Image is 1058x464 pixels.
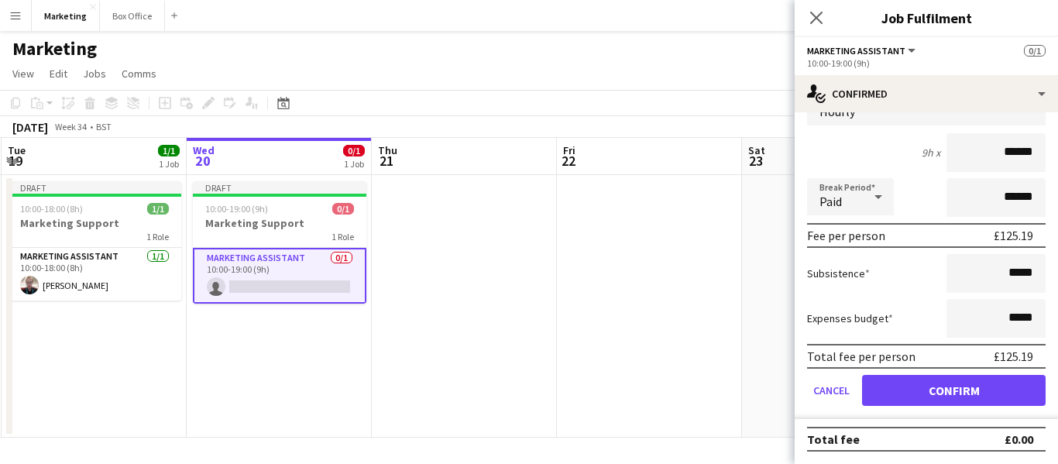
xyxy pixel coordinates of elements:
div: Total fee [807,431,860,447]
button: Confirm [862,375,1046,406]
span: 20 [191,152,215,170]
label: Subsistence [807,266,870,280]
div: £125.19 [994,349,1033,364]
span: 22 [561,152,575,170]
span: Week 34 [51,121,90,132]
div: 1 Job [344,158,364,170]
app-job-card: Draft10:00-19:00 (9h)0/1Marketing Support1 RoleMarketing Assistant0/110:00-19:00 (9h) [193,181,366,304]
app-card-role: Marketing Assistant1/110:00-18:00 (8h)[PERSON_NAME] [8,248,181,301]
span: Fri [563,143,575,157]
h3: Marketing Support [193,216,366,230]
div: Draft [193,181,366,194]
button: Marketing Assistant [807,45,918,57]
span: Wed [193,143,215,157]
div: [DATE] [12,119,48,135]
h3: Job Fulfilment [795,8,1058,28]
span: View [12,67,34,81]
span: 0/1 [332,203,354,215]
h1: Marketing [12,37,97,60]
span: Jobs [83,67,106,81]
a: Edit [43,64,74,84]
div: BST [96,121,112,132]
div: 9h x [922,146,940,160]
span: Tue [8,143,26,157]
button: Marketing [32,1,100,31]
span: 1/1 [158,145,180,156]
app-job-card: Draft10:00-18:00 (8h)1/1Marketing Support1 RoleMarketing Assistant1/110:00-18:00 (8h)[PERSON_NAME] [8,181,181,301]
a: View [6,64,40,84]
span: 19 [5,152,26,170]
span: 21 [376,152,397,170]
span: Comms [122,67,156,81]
a: Comms [115,64,163,84]
span: 0/1 [1024,45,1046,57]
span: Thu [378,143,397,157]
div: 1 Job [159,158,179,170]
div: Fee per person [807,228,885,243]
div: 10:00-19:00 (9h) [807,57,1046,69]
div: £0.00 [1005,431,1033,447]
a: Jobs [77,64,112,84]
div: Draft [8,181,181,194]
div: Total fee per person [807,349,915,364]
span: 1/1 [147,203,169,215]
button: Box Office [100,1,165,31]
span: 1 Role [331,231,354,242]
span: 23 [746,152,765,170]
span: 1 Role [146,231,169,242]
span: 0/1 [343,145,365,156]
span: Edit [50,67,67,81]
div: Confirmed [795,75,1058,112]
span: Sat [748,143,765,157]
h3: Marketing Support [8,216,181,230]
div: £125.19 [994,228,1033,243]
app-card-role: Marketing Assistant0/110:00-19:00 (9h) [193,248,366,304]
span: Paid [819,194,842,209]
span: Marketing Assistant [807,45,905,57]
label: Expenses budget [807,311,893,325]
button: Cancel [807,375,856,406]
span: 10:00-18:00 (8h) [20,203,83,215]
span: 10:00-19:00 (9h) [205,203,268,215]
